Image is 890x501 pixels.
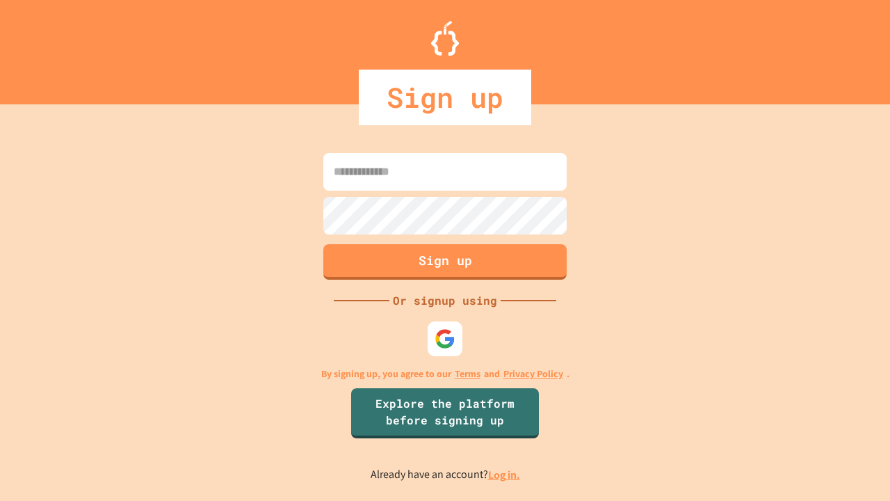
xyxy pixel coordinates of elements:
[371,466,520,484] p: Already have an account?
[351,388,539,438] a: Explore the platform before signing up
[435,328,455,349] img: google-icon.svg
[389,292,501,309] div: Or signup using
[503,367,563,381] a: Privacy Policy
[455,367,480,381] a: Terms
[431,21,459,56] img: Logo.svg
[488,468,520,482] a: Log in.
[321,367,569,381] p: By signing up, you agree to our and .
[359,70,531,125] div: Sign up
[323,244,567,280] button: Sign up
